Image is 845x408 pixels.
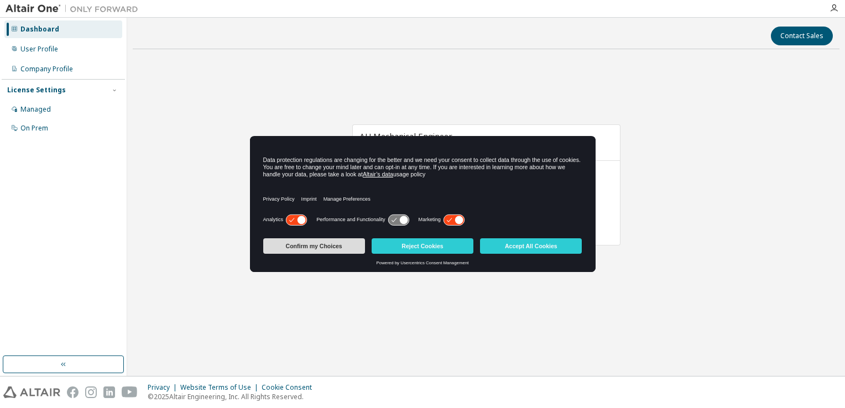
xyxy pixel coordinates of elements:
[180,383,262,392] div: Website Terms of Use
[20,105,51,114] div: Managed
[122,386,138,398] img: youtube.svg
[20,65,73,74] div: Company Profile
[20,25,59,34] div: Dashboard
[3,386,60,398] img: altair_logo.svg
[148,392,319,401] p: © 2025 Altair Engineering, Inc. All Rights Reserved.
[771,27,833,45] button: Contact Sales
[148,383,180,392] div: Privacy
[20,124,48,133] div: On Prem
[20,45,58,54] div: User Profile
[262,383,319,392] div: Cookie Consent
[67,386,79,398] img: facebook.svg
[103,386,115,398] img: linkedin.svg
[359,130,452,142] span: AU Mechanical Engineer
[85,386,97,398] img: instagram.svg
[7,86,66,95] div: License Settings
[6,3,144,14] img: Altair One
